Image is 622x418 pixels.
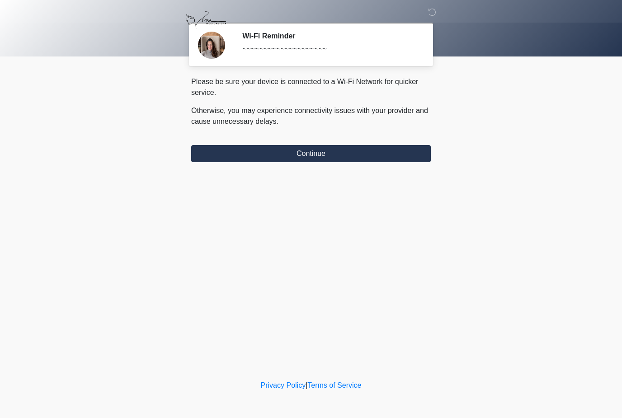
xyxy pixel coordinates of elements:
p: Otherwise, you may experience connectivity issues with your provider and cause unnecessary delays [191,105,431,127]
div: ~~~~~~~~~~~~~~~~~~~~ [242,44,417,55]
p: Please be sure your device is connected to a Wi-Fi Network for quicker service. [191,76,431,98]
span: . [277,117,278,125]
img: Viona Medical Spa Logo [182,7,230,33]
button: Continue [191,145,431,162]
img: Agent Avatar [198,32,225,59]
a: | [306,381,307,389]
a: Terms of Service [307,381,361,389]
a: Privacy Policy [261,381,306,389]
